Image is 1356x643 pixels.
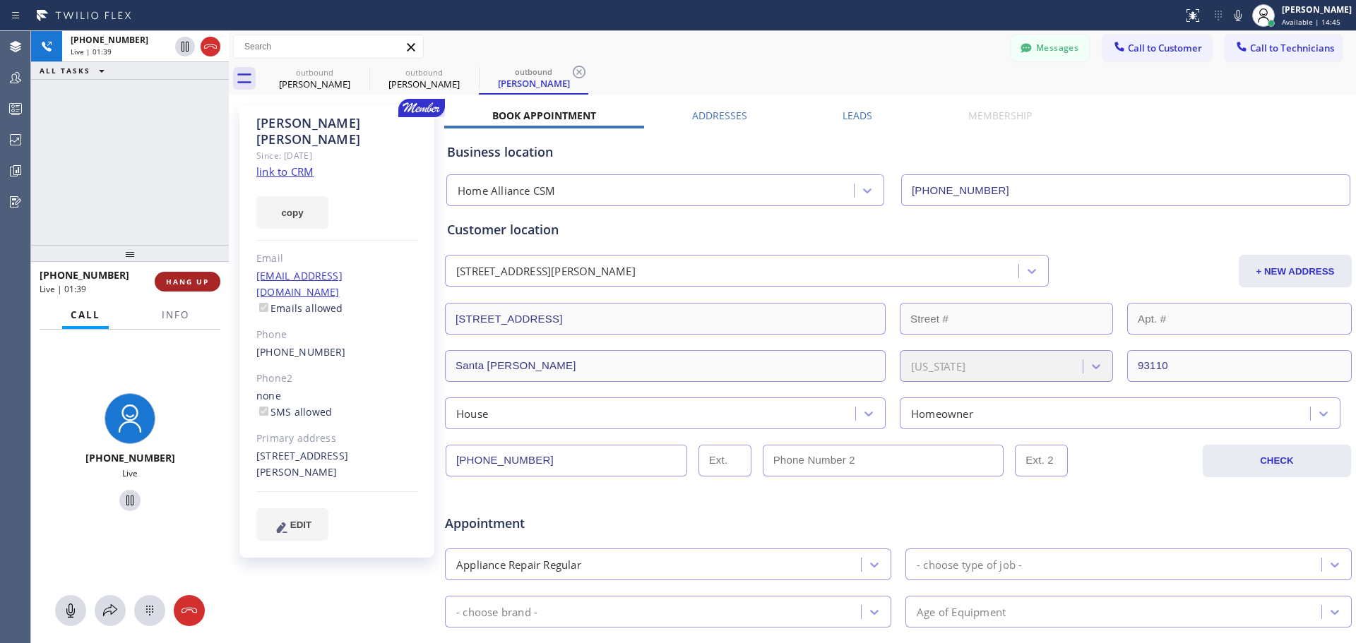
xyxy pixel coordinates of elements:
[134,595,165,626] button: Open dialpad
[234,35,423,58] input: Search
[447,220,1350,239] div: Customer location
[71,47,112,56] span: Live | 01:39
[256,345,346,359] a: [PHONE_NUMBER]
[901,174,1350,206] input: Phone Number
[261,63,368,95] div: Frances Wong
[40,268,129,282] span: [PHONE_NUMBER]
[256,196,328,229] button: copy
[175,37,195,56] button: Hold Customer
[256,148,418,164] div: Since: [DATE]
[911,405,973,421] div: Homeowner
[447,143,1350,162] div: Business location
[1228,6,1248,25] button: Mute
[256,388,418,421] div: none
[445,303,886,335] input: Address
[85,451,175,464] span: [PHONE_NUMBER]
[698,445,751,476] input: Ext.
[968,109,1032,122] label: Membership
[256,164,314,179] a: link to CRM
[492,109,596,122] label: Book Appointment
[843,109,872,122] label: Leads
[1127,303,1352,335] input: Apt. #
[456,603,537,620] div: - choose brand -
[917,603,1006,620] div: Age of Equipment
[371,78,477,90] div: [PERSON_NAME]
[261,67,368,78] div: outbound
[1128,42,1202,54] span: Call to Customer
[371,67,477,78] div: outbound
[259,407,268,416] input: SMS allowed
[917,556,1022,572] div: - choose type of job -
[55,595,86,626] button: Mute
[259,303,268,312] input: Emails allowed
[456,556,581,572] div: Appliance Repair Regular
[290,519,311,530] span: EDIT
[1127,350,1352,382] input: ZIP
[1250,42,1334,54] span: Call to Technicians
[480,63,587,93] div: Irwin Teichman
[256,115,418,148] div: [PERSON_NAME] [PERSON_NAME]
[256,405,332,419] label: SMS allowed
[1203,445,1351,477] button: CHECK
[1011,35,1089,61] button: Messages
[166,277,209,287] span: HANG UP
[446,445,687,476] input: Phone Number
[256,327,418,343] div: Phone
[371,63,477,95] div: Irwin Teichman
[1282,17,1340,27] span: Available | 14:45
[480,66,587,77] div: outbound
[1015,445,1068,476] input: Ext. 2
[445,350,886,382] input: City
[456,263,636,280] div: [STREET_ADDRESS][PERSON_NAME]
[445,514,745,533] span: Appointment
[458,183,555,199] div: Home Alliance CSM
[256,508,328,541] button: EDIT
[155,272,220,292] button: HANG UP
[1239,255,1352,287] button: + NEW ADDRESS
[480,77,587,90] div: [PERSON_NAME]
[256,269,343,299] a: [EMAIL_ADDRESS][DOMAIN_NAME]
[1103,35,1211,61] button: Call to Customer
[1282,4,1352,16] div: [PERSON_NAME]
[40,283,86,295] span: Live | 01:39
[1225,35,1342,61] button: Call to Technicians
[900,303,1113,335] input: Street #
[256,251,418,267] div: Email
[122,467,138,479] span: Live
[119,490,141,511] button: Hold Customer
[256,448,418,481] div: [STREET_ADDRESS][PERSON_NAME]
[95,595,126,626] button: Open directory
[261,78,368,90] div: [PERSON_NAME]
[201,37,220,56] button: Hang up
[71,308,100,321] span: Call
[692,109,747,122] label: Addresses
[40,66,90,76] span: ALL TASKS
[162,308,189,321] span: Info
[456,405,488,421] div: House
[763,445,1004,476] input: Phone Number 2
[256,371,418,387] div: Phone2
[256,431,418,447] div: Primary address
[256,301,343,315] label: Emails allowed
[153,301,198,329] button: Info
[174,595,205,626] button: Hang up
[62,301,109,329] button: Call
[31,62,119,79] button: ALL TASKS
[71,34,148,46] span: [PHONE_NUMBER]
